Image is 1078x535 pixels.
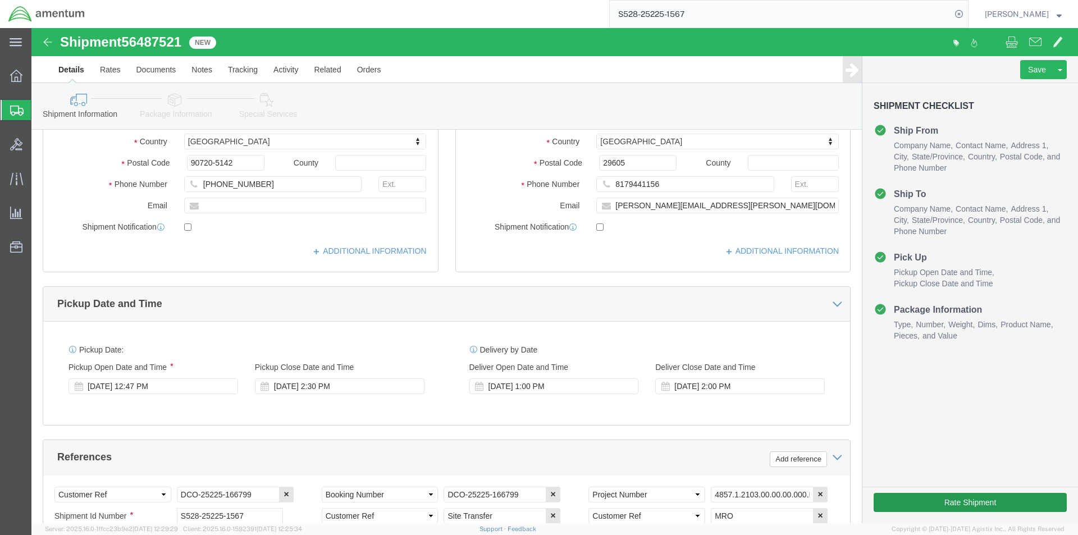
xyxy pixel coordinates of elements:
[479,525,508,532] a: Support
[8,6,85,22] img: logo
[892,524,1065,534] span: Copyright © [DATE]-[DATE] Agistix Inc., All Rights Reserved
[31,28,1078,523] iframe: FS Legacy Container
[985,8,1049,20] span: Kajuan Barnwell
[508,525,536,532] a: Feedback
[183,525,302,532] span: Client: 2025.16.0-1592391
[610,1,951,28] input: Search for shipment number, reference number
[984,7,1062,21] button: [PERSON_NAME]
[45,525,178,532] span: Server: 2025.16.0-1ffcc23b9e2
[133,525,178,532] span: [DATE] 12:29:29
[257,525,302,532] span: [DATE] 12:25:34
